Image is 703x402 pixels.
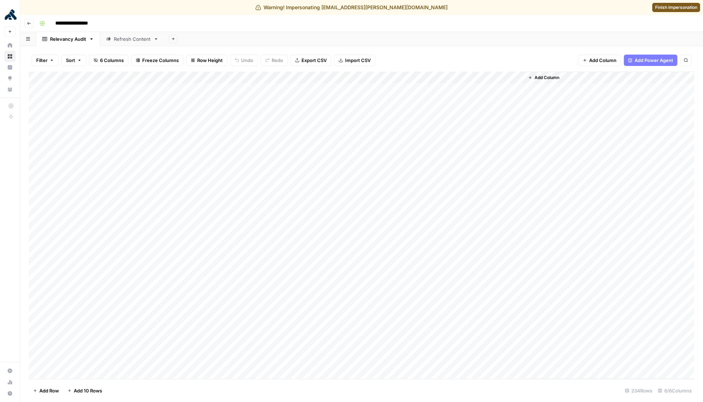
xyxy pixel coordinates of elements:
span: Freeze Columns [142,57,179,64]
span: Add Row [39,387,59,394]
span: Sort [66,57,75,64]
div: Warning! Impersonating [EMAIL_ADDRESS][PERSON_NAME][DOMAIN_NAME] [255,4,448,11]
button: Undo [230,55,258,66]
span: Import CSV [345,57,371,64]
button: Export CSV [290,55,331,66]
span: Export CSV [301,57,327,64]
span: Add Power Agent [635,57,673,64]
span: Filter [36,57,48,64]
div: Relevancy Audit [50,35,86,43]
button: Add Row [29,385,63,396]
div: 6/6 Columns [655,385,694,396]
span: Add 10 Rows [74,387,102,394]
span: Finish impersonation [655,4,697,11]
button: Add Power Agent [624,55,677,66]
a: Insights [4,62,16,73]
button: Redo [261,55,288,66]
button: Add Column [578,55,621,66]
a: Opportunities [4,73,16,84]
a: Refresh Content [100,32,165,46]
span: Redo [272,57,283,64]
span: Add Column [535,74,559,81]
a: Usage [4,376,16,388]
a: Finish impersonation [652,3,700,12]
button: Row Height [186,55,227,66]
a: Browse [4,51,16,62]
span: Row Height [197,57,223,64]
button: Import CSV [334,55,375,66]
button: Filter [32,55,59,66]
span: 6 Columns [100,57,124,64]
button: Add 10 Rows [63,385,106,396]
button: Sort [61,55,86,66]
a: Your Data [4,84,16,95]
div: Refresh Content [114,35,151,43]
button: Help + Support [4,388,16,399]
img: Kong Logo [4,8,17,21]
button: 6 Columns [89,55,128,66]
a: Home [4,40,16,51]
button: Workspace: Kong [4,6,16,23]
span: Add Column [589,57,616,64]
span: Undo [241,57,253,64]
button: Add Column [525,73,562,82]
a: Settings [4,365,16,376]
button: Freeze Columns [131,55,183,66]
a: Relevancy Audit [36,32,100,46]
div: 234 Rows [622,385,655,396]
